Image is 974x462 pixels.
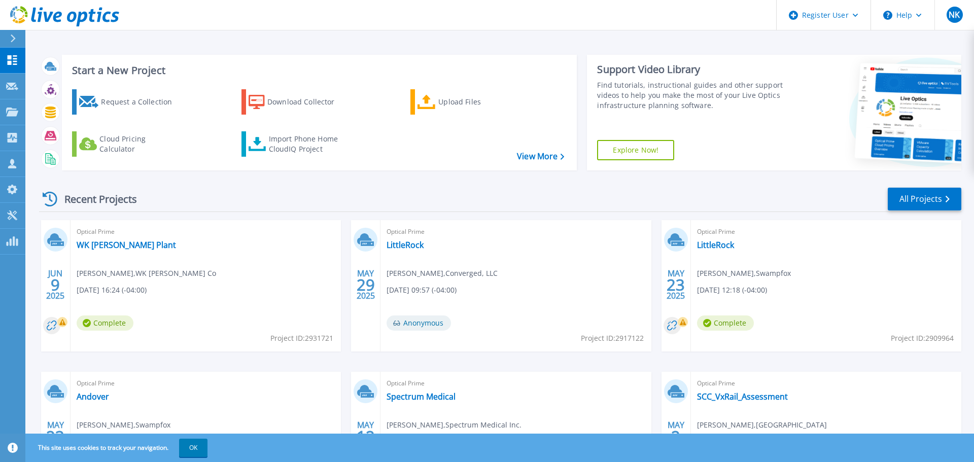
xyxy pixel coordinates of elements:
span: Complete [697,315,754,331]
div: JUN 2025 [46,266,65,303]
span: This site uses cookies to track your navigation. [28,439,207,457]
span: Project ID: 2931721 [270,333,333,344]
span: [DATE] 16:24 (-04:00) [77,285,147,296]
a: Cloud Pricing Calculator [72,131,185,157]
div: Upload Files [438,92,519,112]
span: Complete [77,315,133,331]
a: View More [517,152,564,161]
div: Request a Collection [101,92,182,112]
span: 9 [51,280,60,289]
span: [PERSON_NAME] , [GEOGRAPHIC_DATA] [697,419,827,431]
a: WK [PERSON_NAME] Plant [77,240,176,250]
a: Request a Collection [72,89,185,115]
a: SCC_VxRail_Assessment [697,392,788,402]
span: Optical Prime [697,226,955,237]
a: Spectrum Medical [387,392,456,402]
span: Optical Prime [77,378,335,389]
span: [PERSON_NAME] , Swampfox [697,268,791,279]
span: 23 [46,432,64,441]
span: Optical Prime [77,226,335,237]
span: [PERSON_NAME] , WK [PERSON_NAME] Co [77,268,216,279]
span: Optical Prime [387,226,645,237]
a: Andover [77,392,109,402]
button: OK [179,439,207,457]
h3: Start a New Project [72,65,564,76]
span: Anonymous [387,315,451,331]
span: [DATE] 12:18 (-04:00) [697,285,767,296]
span: [PERSON_NAME] , Converged, LLC [387,268,498,279]
div: Recent Projects [39,187,151,211]
span: [PERSON_NAME] , Swampfox [77,419,170,431]
span: 23 [667,280,685,289]
div: Import Phone Home CloudIQ Project [269,134,348,154]
a: Download Collector [241,89,355,115]
a: Upload Files [410,89,524,115]
div: MAY 2025 [356,418,375,455]
div: Cloud Pricing Calculator [99,134,181,154]
a: All Projects [888,188,961,210]
span: Optical Prime [697,378,955,389]
div: Support Video Library [597,63,788,76]
span: 2 [671,432,680,441]
div: MAY 2025 [666,418,685,455]
a: LittleRock [387,240,424,250]
span: [PERSON_NAME] , Spectrum Medical Inc. [387,419,521,431]
a: LittleRock [697,240,734,250]
span: NK [949,11,960,19]
div: MAY 2025 [46,418,65,455]
span: 29 [357,280,375,289]
div: Find tutorials, instructional guides and other support videos to help you make the most of your L... [597,80,788,111]
span: [DATE] 09:57 (-04:00) [387,285,457,296]
div: Download Collector [267,92,349,112]
span: 12 [357,432,375,441]
span: Project ID: 2917122 [581,333,644,344]
a: Explore Now! [597,140,674,160]
span: Optical Prime [387,378,645,389]
div: MAY 2025 [666,266,685,303]
span: Project ID: 2909964 [891,333,954,344]
div: MAY 2025 [356,266,375,303]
